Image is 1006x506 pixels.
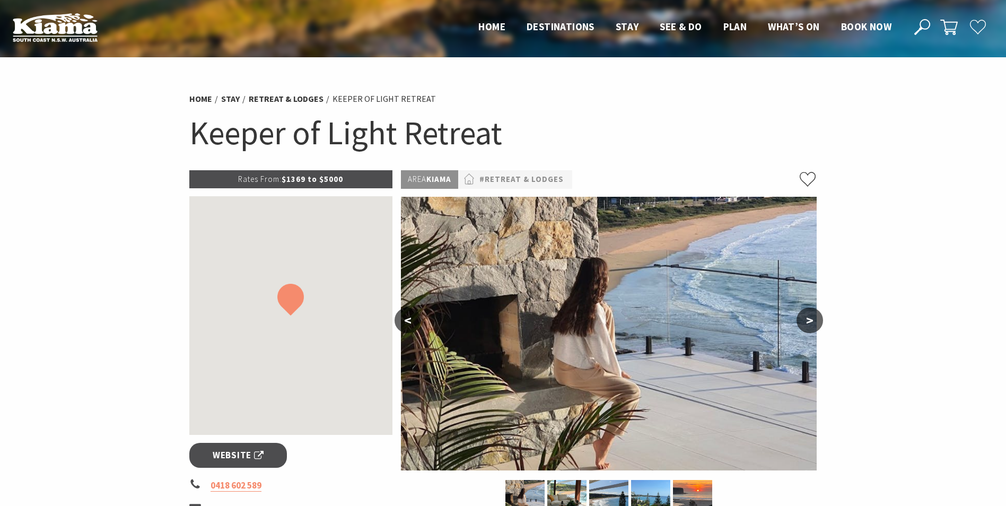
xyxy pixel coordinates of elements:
p: Kiama [401,170,458,189]
h1: Keeper of Light Retreat [189,111,817,154]
span: Book now [841,20,891,33]
span: Destinations [527,20,594,33]
span: Area [408,174,426,184]
img: Kiama Logo [13,13,98,42]
span: Home [478,20,505,33]
span: Website [213,448,264,463]
li: Keeper of Light Retreat [333,92,436,106]
p: $1369 to $5000 [189,170,393,188]
img: Keeper of Light Retreat photo of the balcony [401,197,817,470]
a: Website [189,443,287,468]
a: 0418 602 589 [211,479,261,492]
span: See & Do [660,20,702,33]
nav: Main Menu [468,19,902,36]
button: < [395,308,421,333]
a: Stay [221,93,240,104]
span: What’s On [768,20,820,33]
a: Retreat & Lodges [249,93,323,104]
span: Stay [616,20,639,33]
a: Home [189,93,212,104]
span: Rates From: [238,174,282,184]
a: #Retreat & Lodges [479,173,564,186]
span: Plan [723,20,747,33]
button: > [797,308,823,333]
